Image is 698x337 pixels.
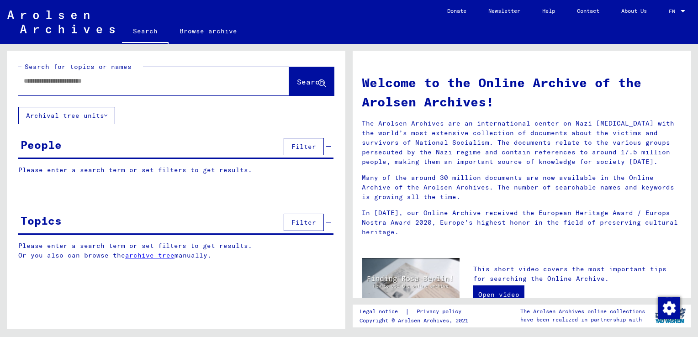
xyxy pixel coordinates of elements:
img: video.jpg [362,258,460,311]
p: Please enter a search term or set filters to get results. [18,165,333,175]
p: The Arolsen Archives online collections [520,307,645,316]
a: Browse archive [169,20,248,42]
p: This short video covers the most important tips for searching the Online Archive. [473,264,682,284]
mat-select-trigger: EN [669,8,675,15]
a: Search [122,20,169,44]
span: Filter [291,218,316,226]
p: Please enter a search term or set filters to get results. Or you also can browse the manually. [18,241,334,260]
mat-label: Search for topics or names [25,63,132,71]
p: have been realized in partnership with [520,316,645,324]
div: People [21,137,62,153]
p: In [DATE], our Online Archive received the European Heritage Award / Europa Nostra Award 2020, Eu... [362,208,682,237]
button: Archival tree units [18,107,115,124]
span: Search [297,77,324,86]
img: Arolsen_neg.svg [7,11,115,33]
a: Open video [473,285,524,304]
button: Filter [284,214,324,231]
button: Search [289,67,334,95]
img: Modification du consentement [658,297,680,319]
a: Privacy policy [409,307,472,316]
p: Copyright © Arolsen Archives, 2021 [360,316,472,325]
div: Modification du consentement [658,297,680,319]
a: Legal notice [360,307,405,316]
p: The Arolsen Archives are an international center on Nazi [MEDICAL_DATA] with the world’s most ext... [362,119,682,167]
div: | [360,307,472,316]
img: yv_logo.png [653,304,687,327]
button: Filter [284,138,324,155]
a: archive tree [125,251,174,259]
h1: Welcome to the Online Archive of the Arolsen Archives! [362,73,682,111]
p: Many of the around 30 million documents are now available in the Online Archive of the Arolsen Ar... [362,173,682,202]
div: Topics [21,212,62,229]
span: Filter [291,142,316,151]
